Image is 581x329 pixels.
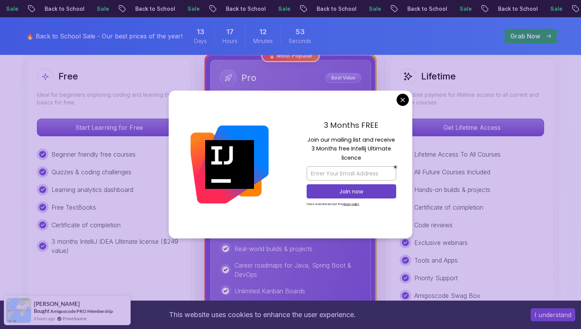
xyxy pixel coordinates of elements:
[194,37,207,45] span: Days
[414,185,490,194] p: Hands-on builds & projects
[288,5,340,13] p: Back to School
[51,220,121,230] p: Certificate of completion
[522,5,546,13] p: Sale
[222,37,237,45] span: Hours
[431,5,456,13] p: Sale
[510,31,540,41] p: Grab Now
[37,91,181,106] p: Ideal for beginners exploring coding and learning the basics for free.
[51,237,181,255] p: 3 months IntelliJ IDEA Ultimate license ($249 value)
[414,203,483,212] p: Certificate of completion
[197,26,204,37] span: 13 Days
[400,124,544,131] a: Get Lifetime Access
[107,5,159,13] p: Back to School
[26,31,183,41] p: 🔥 Back to School Sale - Our best prices of the year!
[327,74,360,82] p: Best Value
[51,150,136,159] p: Beginner friendly free courses
[51,203,96,212] p: Free TextBooks
[50,308,113,314] a: Amigoscode PRO Membership
[414,238,468,247] p: Exclusive webinars
[414,220,453,230] p: Code reviews
[63,315,86,322] a: ProveSource
[226,26,234,37] span: 17 Hours
[340,5,365,13] p: Sale
[241,72,256,84] h2: Pro
[58,70,78,83] h2: Free
[6,306,519,323] div: This website uses cookies to enhance the user experience.
[289,37,311,45] span: Seconds
[531,308,575,321] button: Accept cookies
[295,26,305,37] span: 53 Seconds
[51,167,131,177] p: Quizzes & coding challenges
[16,5,68,13] p: Back to School
[234,244,312,253] p: Real-world builds & projects
[6,298,31,323] img: provesource social proof notification image
[34,315,55,322] span: 6 hours ago
[37,124,181,131] a: Start Learning for Free
[414,167,490,177] p: All Future Courses Included
[34,308,50,314] span: Bought
[250,5,274,13] p: Sale
[234,286,305,296] p: Unlimited Kanban Boards
[400,91,544,106] p: One-time payment for lifetime access to all current and future courses.
[421,70,456,83] h2: Lifetime
[51,185,133,194] p: Learning analytics dashboard
[414,273,458,283] p: Priority Support
[198,5,250,13] p: Back to School
[68,5,93,13] p: Sale
[159,5,184,13] p: Sale
[37,119,181,136] button: Start Learning for Free
[34,301,80,307] span: [PERSON_NAME]
[379,5,431,13] p: Back to School
[253,37,273,45] span: Minutes
[414,256,458,265] p: Tools and Apps
[414,150,501,159] p: Lifetime Access To All Courses
[259,26,267,37] span: 12 Minutes
[414,291,480,300] p: Amigoscode Swag Box
[470,5,522,13] p: Back to School
[400,119,544,136] button: Get Lifetime Access
[234,261,361,279] p: Career roadmaps for Java, Spring Boot & DevOps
